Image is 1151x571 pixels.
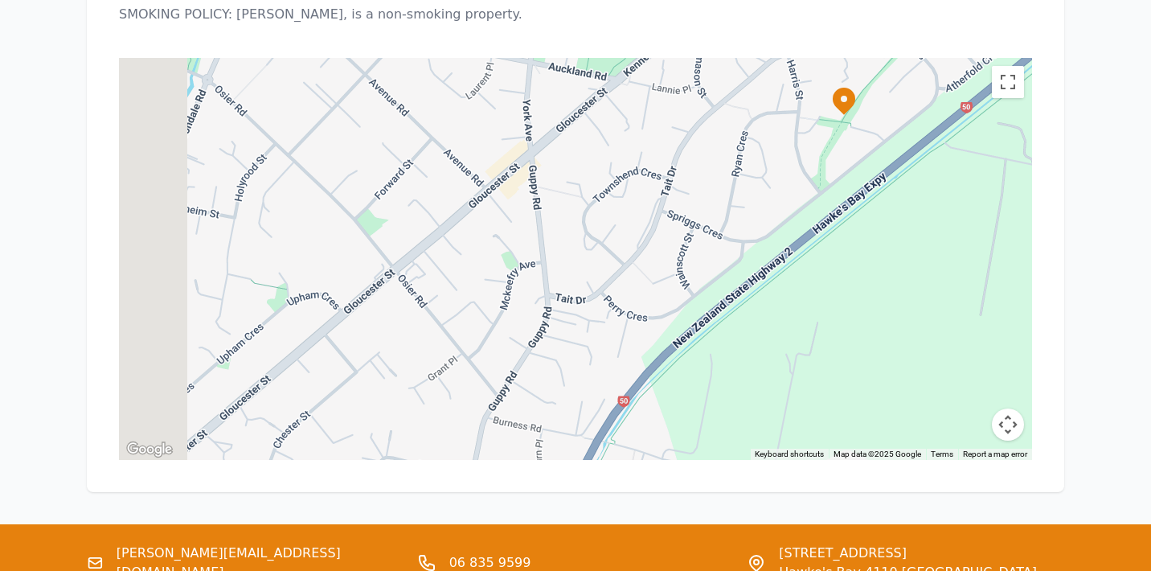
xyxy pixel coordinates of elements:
a: Report a map error [963,450,1027,458]
button: Keyboard shortcuts [755,449,824,460]
a: Terms [931,450,953,458]
button: Map camera controls [992,409,1024,441]
a: Open this area in Google Maps (opens a new window) [123,439,176,460]
button: Toggle fullscreen view [992,66,1024,98]
span: [STREET_ADDRESS] [779,544,1037,563]
img: Google [123,439,176,460]
span: Map data ©2025 Google [834,450,921,458]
